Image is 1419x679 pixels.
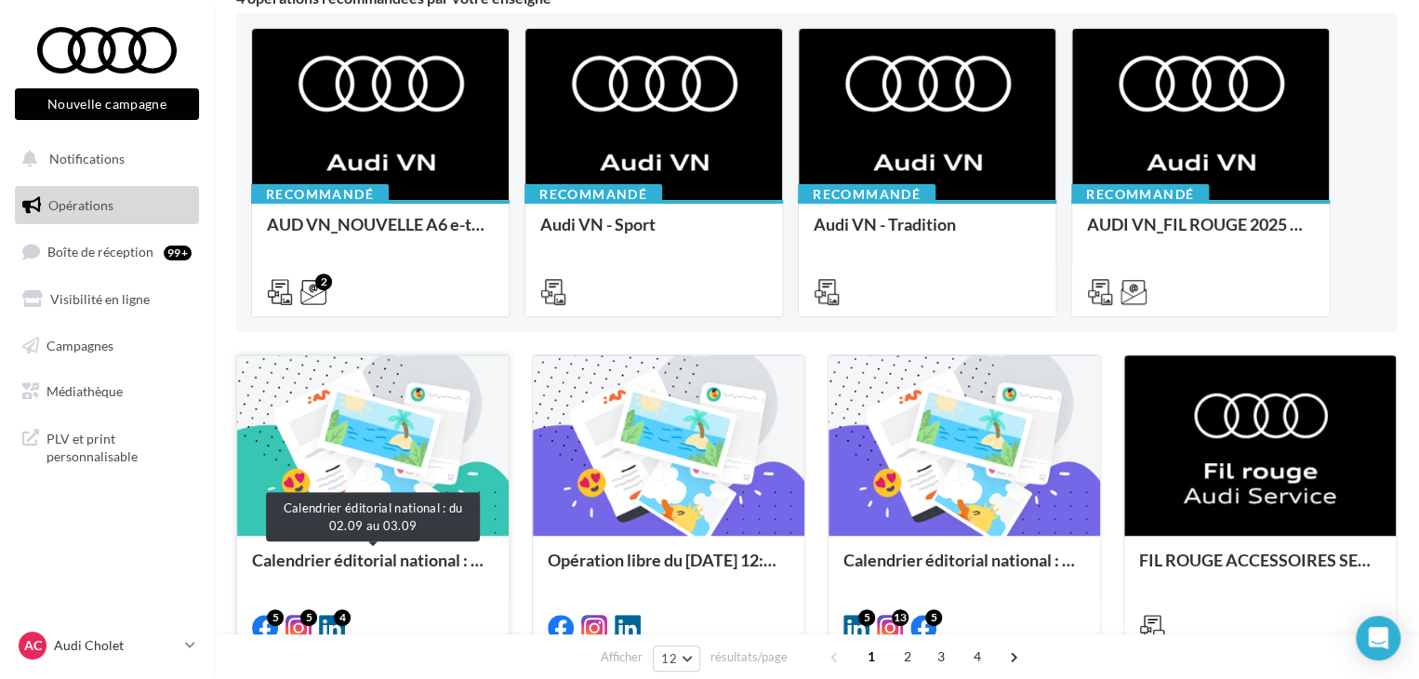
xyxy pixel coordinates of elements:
[798,184,935,205] div: Recommandé
[11,186,203,225] a: Opérations
[1071,184,1209,205] div: Recommandé
[962,642,992,672] span: 4
[54,636,178,655] p: Audi Cholet
[24,636,42,655] span: AC
[46,383,123,399] span: Médiathèque
[548,551,789,588] div: Opération libre du [DATE] 12:06
[540,215,767,252] div: Audi VN - Sport
[267,609,284,626] div: 5
[843,551,1085,588] div: Calendrier éditorial national : semaine du 25.08 au 31.08
[926,642,956,672] span: 3
[300,609,317,626] div: 5
[46,426,192,466] span: PLV et print personnalisable
[334,609,351,626] div: 4
[601,648,643,666] span: Afficher
[11,280,203,319] a: Visibilité en ligne
[266,492,480,541] div: Calendrier éditorial national : du 02.09 au 03.09
[892,609,908,626] div: 13
[1139,551,1381,588] div: FIL ROUGE ACCESSOIRES SEPTEMBRE - AUDI SERVICE
[50,291,150,307] span: Visibilité en ligne
[11,140,195,179] button: Notifications
[1356,616,1400,660] div: Open Intercom Messenger
[267,215,494,252] div: AUD VN_NOUVELLE A6 e-tron
[710,648,788,666] span: résultats/page
[15,88,199,120] button: Nouvelle campagne
[893,642,922,672] span: 2
[661,651,677,666] span: 12
[315,273,332,290] div: 2
[814,215,1041,252] div: Audi VN - Tradition
[11,419,203,473] a: PLV et print personnalisable
[11,372,203,411] a: Médiathèque
[251,184,389,205] div: Recommandé
[858,609,875,626] div: 5
[856,642,886,672] span: 1
[653,646,700,672] button: 12
[252,551,494,588] div: Calendrier éditorial national : du 02.09 au 03.09
[47,244,153,260] span: Boîte de réception
[46,337,113,353] span: Campagnes
[11,326,203,366] a: Campagnes
[49,151,125,166] span: Notifications
[164,246,192,260] div: 99+
[524,184,662,205] div: Recommandé
[925,609,942,626] div: 5
[11,232,203,272] a: Boîte de réception99+
[1087,215,1314,252] div: AUDI VN_FIL ROUGE 2025 - A1, Q2, Q3, Q5 et Q4 e-tron
[15,628,199,663] a: AC Audi Cholet
[48,197,113,213] span: Opérations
